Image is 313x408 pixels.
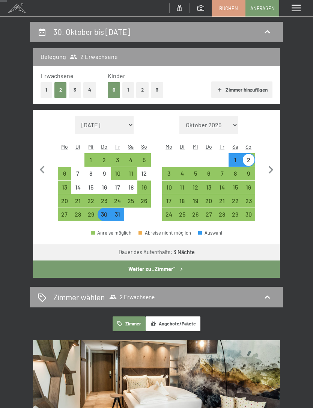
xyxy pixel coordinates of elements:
[176,181,189,194] div: Anreise möglich
[146,316,200,331] button: Angebote/Pakete
[242,194,255,207] div: Sun Nov 23 2025
[202,181,215,194] div: Anreise möglich
[54,82,67,98] button: 2
[112,170,123,182] div: 10
[111,208,124,221] div: Fri Oct 31 2025
[69,82,81,98] button: 3
[242,153,255,166] div: Anreise möglich
[176,208,189,221] div: Anreise möglich
[115,143,120,150] abbr: Freitag
[75,143,80,150] abbr: Dienstag
[113,316,146,331] button: Zimmer
[138,230,191,235] div: Abreise nicht möglich
[137,181,150,194] div: Sun Oct 19 2025
[137,194,150,207] div: Anreise möglich
[41,53,66,61] h3: Belegung
[84,181,98,194] div: Wed Oct 15 2025
[101,143,107,150] abbr: Donnerstag
[206,143,212,150] abbr: Donnerstag
[243,170,254,182] div: 9
[58,194,71,207] div: Mon Oct 20 2025
[84,181,98,194] div: Anreise nicht möglich
[98,157,110,169] div: 2
[71,167,84,180] div: Tue Oct 07 2025
[58,181,71,194] div: Mon Oct 13 2025
[216,211,228,223] div: 28
[59,170,70,182] div: 6
[216,198,228,209] div: 21
[189,194,202,207] div: Wed Nov 19 2025
[84,194,98,207] div: Anreise möglich
[211,81,272,98] button: Zimmer hinzufügen
[71,181,84,194] div: Tue Oct 14 2025
[59,184,70,196] div: 13
[176,170,188,182] div: 4
[125,184,137,196] div: 18
[263,116,279,221] button: Nächster Monat
[162,167,175,180] div: Anreise möglich
[84,153,98,166] div: Wed Oct 01 2025
[215,208,229,221] div: Fri Nov 28 2025
[229,194,242,207] div: Anreise möglich
[176,167,189,180] div: Tue Nov 04 2025
[229,157,241,169] div: 1
[202,194,215,207] div: Thu Nov 20 2025
[98,208,111,221] div: Anreise möglich
[88,143,93,150] abbr: Mittwoch
[98,153,111,166] div: Anreise möglich
[35,116,50,221] button: Vorheriger Monat
[125,170,137,182] div: 11
[98,170,110,182] div: 9
[83,82,96,98] button: 4
[124,194,137,207] div: Anreise möglich
[242,208,255,221] div: Sun Nov 30 2025
[229,184,241,196] div: 15
[137,194,150,207] div: Sun Oct 26 2025
[162,167,175,180] div: Mon Nov 03 2025
[166,143,172,150] abbr: Montag
[189,208,202,221] div: Wed Nov 26 2025
[112,198,123,209] div: 24
[162,194,175,207] div: Mon Nov 17 2025
[59,198,70,209] div: 20
[173,249,195,255] b: 3 Nächte
[58,167,71,180] div: Anreise möglich
[85,170,97,182] div: 8
[193,143,198,150] abbr: Mittwoch
[242,194,255,207] div: Anreise möglich
[59,211,70,223] div: 27
[202,167,215,180] div: Anreise möglich
[243,211,254,223] div: 30
[229,211,241,223] div: 29
[162,208,175,221] div: Anreise möglich
[229,181,242,194] div: Sat Nov 15 2025
[190,211,201,223] div: 26
[180,143,185,150] abbr: Dienstag
[124,167,137,180] div: Anreise möglich
[136,82,149,98] button: 2
[151,82,163,98] button: 3
[98,181,111,194] div: Thu Oct 16 2025
[72,170,83,182] div: 7
[246,0,279,16] a: Anfragen
[138,184,150,196] div: 19
[162,208,175,221] div: Mon Nov 24 2025
[190,170,201,182] div: 5
[176,167,189,180] div: Anreise möglich
[190,198,201,209] div: 19
[111,167,124,180] div: Fri Oct 10 2025
[112,157,123,169] div: 3
[112,211,123,223] div: 31
[53,27,130,36] h2: 30. Oktober bis [DATE]
[119,248,195,256] div: Dauer des Aufenthalts:
[85,211,97,223] div: 29
[98,211,110,223] div: 30
[137,153,150,166] div: Anreise möglich
[176,211,188,223] div: 25
[124,194,137,207] div: Sat Oct 25 2025
[176,198,188,209] div: 18
[198,230,222,235] div: Auswahl
[202,208,215,221] div: Anreise möglich
[137,181,150,194] div: Anreise möglich
[216,170,228,182] div: 7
